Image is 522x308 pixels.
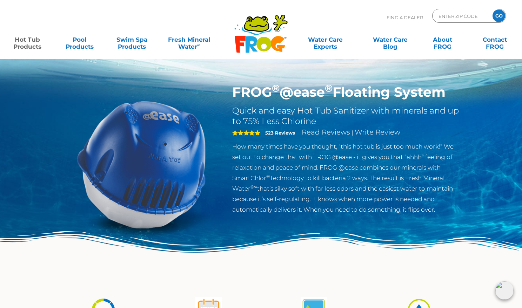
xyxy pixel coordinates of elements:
[493,9,505,22] input: GO
[232,105,461,126] h2: Quick and easy Hot Tub Sanitizer with minerals and up to 75% Less Chlorine
[59,33,100,47] a: PoolProducts
[197,42,200,48] sup: ∞
[272,82,280,94] sup: ®
[7,33,48,47] a: Hot TubProducts
[250,184,257,190] sup: ®∞
[438,11,485,21] input: Zip Code Form
[292,33,358,47] a: Water CareExperts
[61,84,222,245] img: hot-tub-product-atease-system.png
[302,128,350,136] a: Read Reviews
[422,33,463,47] a: AboutFROG
[352,129,353,136] span: |
[355,128,400,136] a: Write Review
[266,174,270,179] sup: ®
[495,281,514,300] img: openIcon
[325,82,333,94] sup: ®
[232,84,461,100] h1: FROG @ease Floating System
[474,33,515,47] a: ContactFROG
[164,33,215,47] a: Fresh MineralWater∞
[232,130,260,136] span: 5
[370,33,410,47] a: Water CareBlog
[265,130,295,136] strong: 523 Reviews
[232,141,461,215] p: How many times have you thought, “this hot tub is just too much work!” We set out to change that ...
[387,9,423,26] p: Find A Dealer
[112,33,152,47] a: Swim SpaProducts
